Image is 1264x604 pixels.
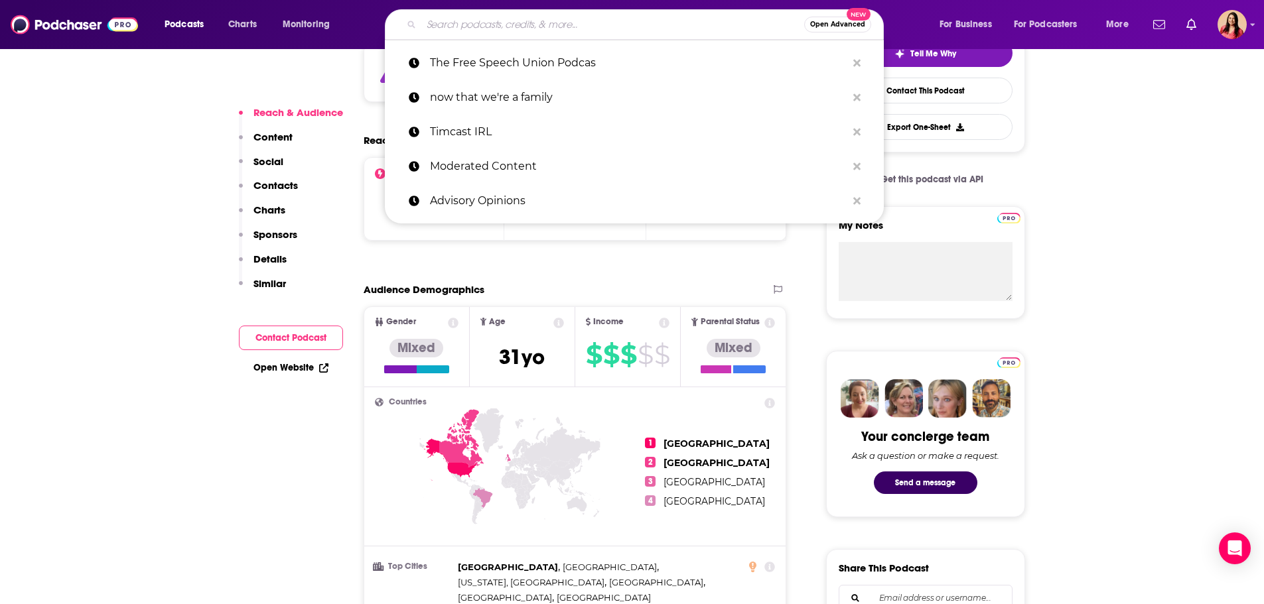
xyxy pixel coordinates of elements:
p: now that we're a family [430,80,847,115]
span: [GEOGRAPHIC_DATA] [563,562,657,572]
a: Moderated Content [385,149,884,184]
button: Content [239,131,293,155]
p: Similar [253,277,286,290]
a: The Free Speech Union Podcas [385,46,884,80]
span: [GEOGRAPHIC_DATA] [664,457,770,469]
img: Barbara Profile [884,379,923,418]
a: Open Website [253,362,328,373]
span: 4 [645,495,656,506]
img: Jon Profile [972,379,1011,418]
a: Pro website [997,211,1020,223]
span: [US_STATE], [GEOGRAPHIC_DATA] [458,577,604,587]
p: Advisory Opinions [430,184,847,218]
span: [GEOGRAPHIC_DATA] [557,592,651,603]
span: 31 yo [499,344,545,370]
span: [GEOGRAPHIC_DATA] [458,562,558,572]
span: Gender [386,318,416,326]
span: [GEOGRAPHIC_DATA] [609,577,703,587]
span: [GEOGRAPHIC_DATA] [664,476,765,488]
div: Ask a question or make a request. [852,450,999,461]
a: Advisory Opinions [385,184,884,218]
a: Show notifications dropdown [1181,13,1202,36]
h2: Reach [364,134,394,147]
label: My Notes [839,219,1013,242]
button: Charts [239,204,285,228]
span: For Podcasters [1014,15,1078,34]
button: open menu [930,14,1009,35]
button: Contact Podcast [239,326,343,350]
button: Send a message [874,471,977,494]
p: Details [253,253,287,265]
span: , [563,560,659,575]
button: Open AdvancedNew [804,17,871,32]
img: tell me why sparkle [894,48,905,59]
span: 3 [645,476,656,487]
img: Podchaser Pro [997,213,1020,223]
div: Mixed [389,339,443,357]
img: Sydney Profile [841,379,879,418]
span: Logged in as michelle.weinfurt [1218,10,1247,39]
p: Timcast IRL [430,115,847,149]
p: Reach & Audience [253,106,343,119]
span: Age [489,318,506,326]
button: Reach & Audience [239,106,343,131]
span: $ [586,344,602,365]
span: For Business [940,15,992,34]
span: Tell Me Why [910,48,956,59]
span: Charts [228,15,257,34]
div: Open Intercom Messenger [1219,532,1251,564]
p: Contacts [253,179,298,192]
img: Jules Profile [928,379,967,418]
span: New [847,8,871,21]
button: Social [239,155,283,180]
p: Content [253,131,293,143]
span: Income [593,318,624,326]
button: Contacts [239,179,298,204]
h3: Share This Podcast [839,562,929,574]
button: open menu [1005,14,1097,35]
span: Get this podcast via API [880,174,983,185]
span: $ [654,344,669,365]
span: Parental Status [701,318,760,326]
div: Mixed [707,339,760,357]
span: , [458,560,560,575]
h3: Top Cities [375,562,453,571]
button: open menu [1097,14,1145,35]
div: Your concierge team [861,428,989,445]
span: Monitoring [283,15,330,34]
p: Sponsors [253,228,297,241]
button: Sponsors [239,228,297,253]
span: $ [603,344,619,365]
img: User Profile [1218,10,1247,39]
button: Export One-Sheet [839,114,1013,140]
div: Search podcasts, credits, & more... [397,9,896,40]
button: Similar [239,277,286,302]
button: Show profile menu [1218,10,1247,39]
p: The Free Speech Union Podcas [430,46,847,80]
a: Charts [220,14,265,35]
span: [GEOGRAPHIC_DATA] [664,438,770,450]
span: Open Advanced [810,21,865,28]
h2: Audience Demographics [364,283,484,296]
p: Social [253,155,283,168]
span: , [458,575,606,590]
span: $ [620,344,636,365]
span: $ [638,344,653,365]
button: open menu [155,14,221,35]
button: tell me why sparkleTell Me Why [839,39,1013,67]
button: Details [239,253,287,277]
a: now that we're a family [385,80,884,115]
img: Podchaser Pro [997,357,1020,368]
input: Search podcasts, credits, & more... [421,14,804,35]
img: Podchaser - Follow, Share and Rate Podcasts [11,12,138,37]
span: 1 [645,438,656,448]
span: [GEOGRAPHIC_DATA] [664,495,765,507]
span: [GEOGRAPHIC_DATA] [458,592,552,603]
span: Countries [389,398,427,406]
p: Moderated Content [430,149,847,184]
a: Contact This Podcast [839,78,1013,103]
a: Pro website [997,355,1020,368]
span: More [1106,15,1129,34]
a: Get this podcast via API [857,163,995,196]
